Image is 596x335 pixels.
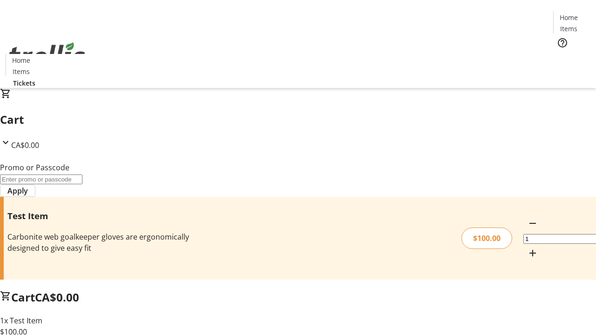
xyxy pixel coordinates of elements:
[13,67,30,76] span: Items
[11,140,39,150] span: CA$0.00
[523,214,542,233] button: Decrement by one
[553,33,572,52] button: Help
[35,289,79,305] span: CA$0.00
[6,78,43,88] a: Tickets
[554,13,583,22] a: Home
[523,244,542,262] button: Increment by one
[12,55,30,65] span: Home
[13,78,35,88] span: Tickets
[7,209,211,222] h3: Test Item
[6,32,88,79] img: Orient E2E Organization YOan2mhPVT's Logo
[6,55,36,65] a: Home
[461,228,512,249] div: $100.00
[561,54,583,64] span: Tickets
[553,54,590,64] a: Tickets
[554,24,583,33] a: Items
[7,185,28,196] span: Apply
[560,13,578,22] span: Home
[7,231,211,254] div: Carbonite web goalkeeper gloves are ergonomically designed to give easy fit
[560,24,577,33] span: Items
[6,67,36,76] a: Items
